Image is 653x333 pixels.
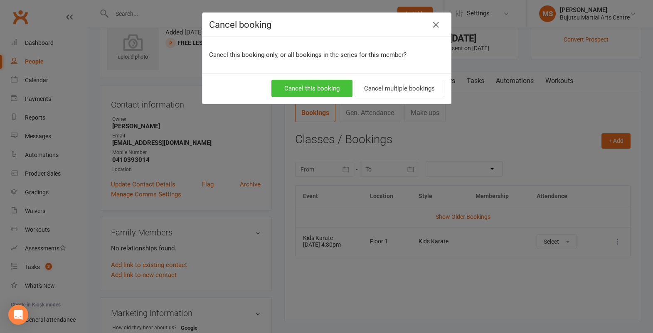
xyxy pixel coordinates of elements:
div: Open Intercom Messenger [8,305,28,325]
button: Cancel this booking [271,80,352,97]
button: Cancel multiple bookings [355,80,444,97]
p: Cancel this booking only, or all bookings in the series for this member? [209,50,444,60]
h4: Cancel booking [209,20,444,30]
button: Close [429,18,443,32]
